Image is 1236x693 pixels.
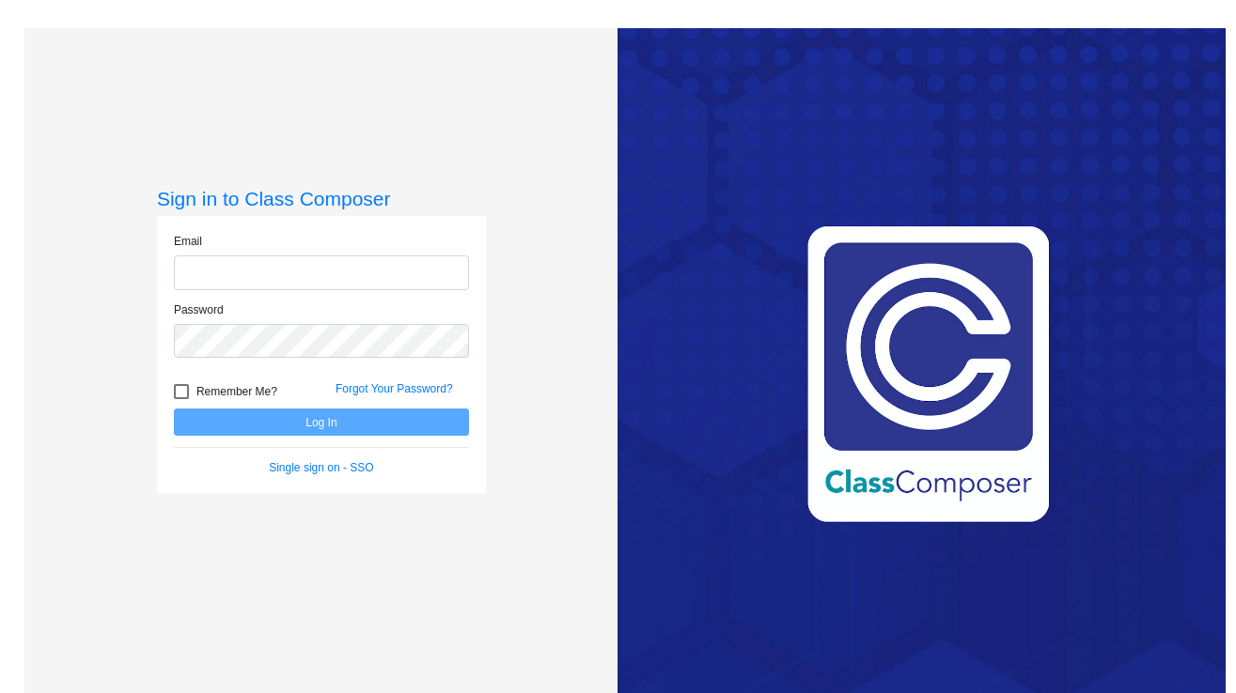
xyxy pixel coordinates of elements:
label: Email [174,233,202,250]
h3: Sign in to Class Composer [157,187,486,210]
span: Remember Me? [196,380,277,403]
label: Password [174,301,224,318]
a: Single sign on - SSO [269,461,373,474]
a: Forgot Your Password? [336,382,453,395]
button: Log In [174,408,469,436]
